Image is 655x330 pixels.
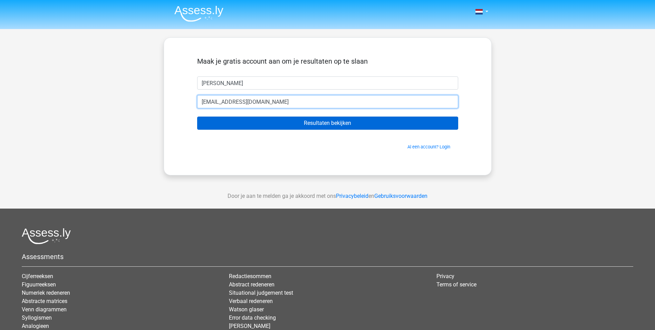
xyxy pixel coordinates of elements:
[336,193,368,199] a: Privacybeleid
[22,273,53,279] a: Cijferreeksen
[22,323,49,329] a: Analogieen
[229,281,274,288] a: Abstract redeneren
[22,306,67,313] a: Venn diagrammen
[174,6,223,22] img: Assessly
[229,306,264,313] a: Watson glaser
[197,57,458,65] h5: Maak je gratis account aan om je resultaten op te slaan
[197,117,458,130] input: Resultaten bekijken
[436,273,454,279] a: Privacy
[22,281,56,288] a: Figuurreeksen
[22,228,71,244] img: Assessly logo
[197,95,458,108] input: Email
[229,298,273,304] a: Verbaal redeneren
[22,290,70,296] a: Numeriek redeneren
[22,298,67,304] a: Abstracte matrices
[436,281,476,288] a: Terms of service
[374,193,427,199] a: Gebruiksvoorwaarden
[407,144,450,149] a: Al een account? Login
[197,76,458,90] input: Voornaam
[229,314,276,321] a: Error data checking
[22,314,52,321] a: Syllogismen
[229,290,293,296] a: Situational judgement test
[229,273,271,279] a: Redactiesommen
[22,253,633,261] h5: Assessments
[229,323,270,329] a: [PERSON_NAME]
